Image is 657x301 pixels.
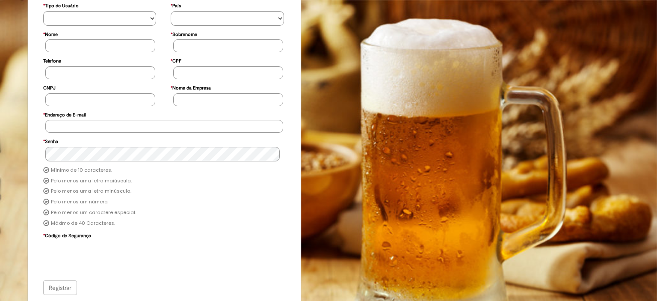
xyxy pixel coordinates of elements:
[43,54,61,66] label: Telefone
[51,199,108,206] label: Pelo menos um número.
[171,27,197,40] label: Sobrenome
[171,81,211,93] label: Nome da Empresa
[51,220,115,227] label: Máximo de 40 Caracteres.
[51,209,136,216] label: Pelo menos um caractere especial.
[43,229,91,241] label: Código de Segurança
[51,178,132,185] label: Pelo menos uma letra maiúscula.
[51,167,112,174] label: Mínimo de 10 caracteres.
[43,27,58,40] label: Nome
[43,108,86,120] label: Endereço de E-mail
[171,54,181,66] label: CPF
[51,188,131,195] label: Pelo menos uma letra minúscula.
[43,134,58,147] label: Senha
[45,241,175,274] iframe: reCAPTCHA
[43,81,56,93] label: CNPJ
